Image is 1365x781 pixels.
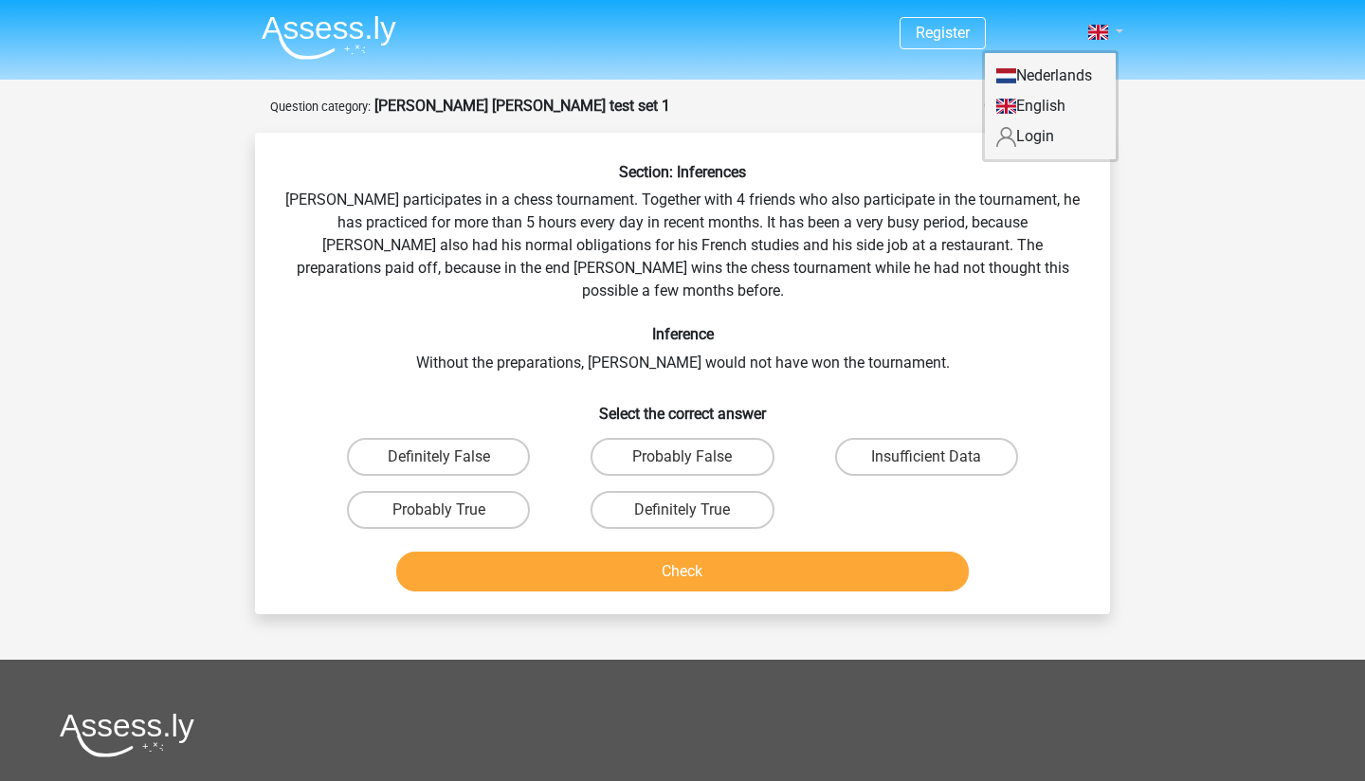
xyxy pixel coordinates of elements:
[347,438,530,476] label: Definitely False
[60,713,194,757] img: Assessly logo
[347,491,530,529] label: Probably True
[916,24,970,42] a: Register
[396,552,970,591] button: Check
[591,438,773,476] label: Probably False
[985,121,1116,152] a: Login
[285,325,1080,343] h6: Inference
[285,163,1080,181] h6: Section: Inferences
[835,438,1018,476] label: Insufficient Data
[985,61,1116,91] a: Nederlands
[270,100,371,114] small: Question category:
[591,491,773,529] label: Definitely True
[285,390,1080,423] h6: Select the correct answer
[262,15,396,60] img: Assessly
[374,97,670,115] strong: [PERSON_NAME] [PERSON_NAME] test set 1
[263,163,1102,599] div: [PERSON_NAME] participates in a chess tournament. Together with 4 friends who also participate in...
[985,91,1116,121] a: English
